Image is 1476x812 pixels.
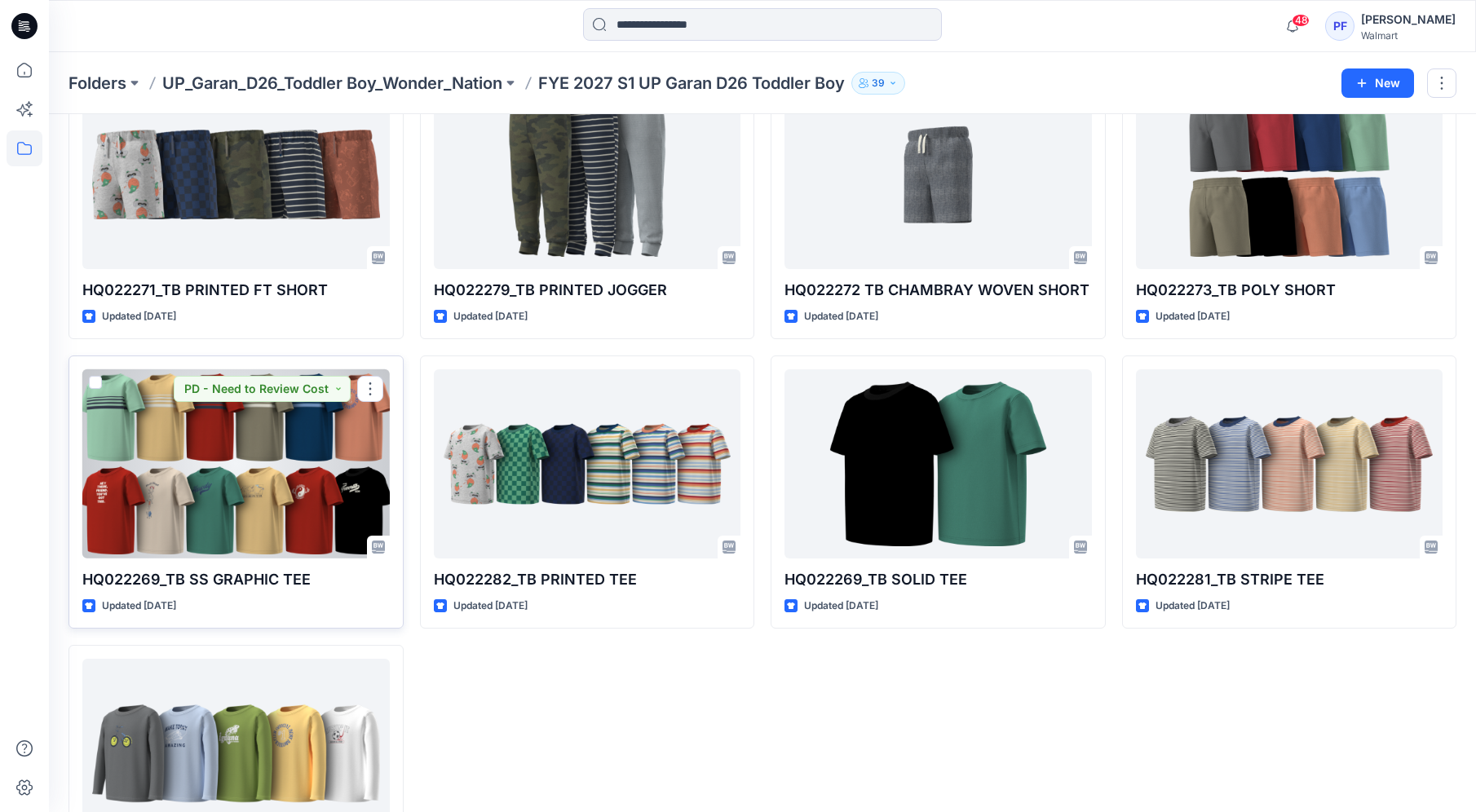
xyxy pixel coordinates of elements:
a: HQ022279_TB PRINTED JOGGER [434,80,741,269]
a: HQ022269_TB SS GRAPHIC TEE [82,369,390,558]
p: FYE 2027 S1 UP Garan D26 Toddler Boy [538,72,845,95]
p: Updated [DATE] [1156,308,1230,325]
p: Updated [DATE] [1156,598,1230,615]
button: New [1341,68,1414,98]
div: PF [1325,11,1354,41]
p: HQ022269_TB SOLID TEE [784,568,1092,591]
span: 48 [1292,14,1310,27]
a: HQ022282_TB PRINTED TEE [434,369,741,558]
button: 39 [851,72,905,95]
p: HQ022269_TB SS GRAPHIC TEE [82,568,390,591]
a: Folders [68,72,126,95]
p: HQ022282_TB PRINTED TEE [434,568,741,591]
p: HQ022272 TB CHAMBRAY WOVEN SHORT [784,279,1092,302]
div: Walmart [1361,29,1456,42]
a: HQ022281_TB STRIPE TEE [1136,369,1443,558]
p: Updated [DATE] [453,308,528,325]
p: Updated [DATE] [453,598,528,615]
a: UP_Garan_D26_Toddler Boy_Wonder_Nation [162,72,502,95]
a: HQ022272 TB CHAMBRAY WOVEN SHORT [784,80,1092,269]
p: HQ022271_TB PRINTED FT SHORT [82,279,390,302]
a: HQ022269_TB SOLID TEE [784,369,1092,558]
p: Updated [DATE] [804,308,878,325]
p: HQ022281_TB STRIPE TEE [1136,568,1443,591]
p: Updated [DATE] [804,598,878,615]
p: Updated [DATE] [102,308,176,325]
p: HQ022273_TB POLY SHORT [1136,279,1443,302]
div: [PERSON_NAME] [1361,10,1456,29]
p: 39 [872,74,885,92]
a: HQ022271_TB PRINTED FT SHORT [82,80,390,269]
p: Updated [DATE] [102,598,176,615]
a: HQ022273_TB POLY SHORT [1136,80,1443,269]
p: HQ022279_TB PRINTED JOGGER [434,279,741,302]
